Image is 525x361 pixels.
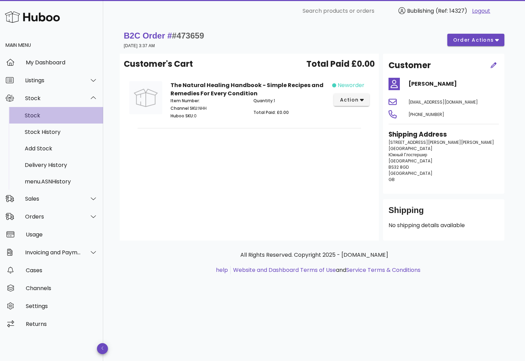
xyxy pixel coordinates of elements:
[253,98,274,104] span: Quantity:
[389,205,499,221] div: Shipping
[172,31,204,40] span: #473659
[25,162,98,168] div: Delivery History
[25,213,81,220] div: Orders
[389,158,433,164] span: [GEOGRAPHIC_DATA]
[472,7,490,15] a: Logout
[408,112,444,117] span: [PHONE_NUMBER]
[171,105,245,112] p: NHH
[5,10,60,24] img: Huboo Logo
[25,77,81,84] div: Listings
[26,231,98,238] div: Usage
[389,130,499,139] h3: Shipping Address
[129,81,162,114] img: Product Image
[25,95,81,102] div: Stock
[25,112,98,119] div: Stock
[125,251,503,259] p: All Rights Reserved. Copyright 2025 - [DOMAIN_NAME]
[171,113,194,119] span: Huboo SKU:
[124,43,155,48] small: [DATE] 3:37 AM
[25,145,98,152] div: Add Stock
[389,59,431,72] h2: Customer
[216,266,228,274] a: help
[26,303,98,309] div: Settings
[453,36,494,44] span: order actions
[124,58,193,70] span: Customer's Cart
[25,195,81,202] div: Sales
[253,98,328,104] p: 1
[338,81,364,89] span: neworder
[389,164,409,170] span: BS32 8GD
[389,177,395,182] span: GB
[389,170,433,176] span: [GEOGRAPHIC_DATA]
[231,266,420,274] li: and
[389,146,433,151] span: [GEOGRAPHIC_DATA]
[339,96,359,104] span: action
[233,266,336,274] a: Website and Dashboard Terms of Use
[334,94,369,106] button: action
[436,7,467,15] span: (Ref: 14327)
[389,139,494,145] span: [STREET_ADDRESS][PERSON_NAME][PERSON_NAME]
[389,152,427,158] span: Южный Глостершир
[26,267,98,274] div: Cases
[25,129,98,135] div: Stock History
[407,7,434,15] span: Bublishing
[447,34,504,46] button: order actions
[171,105,198,111] span: Channel SKU:
[26,321,98,327] div: Returns
[389,221,499,230] p: No shipping details available
[346,266,420,274] a: Service Terms & Conditions
[408,80,499,88] h4: [PERSON_NAME]
[306,58,375,70] span: Total Paid £0.00
[171,81,324,97] strong: The Natural Healing Handbook - Simple Recipes and Remedies For Every Condition
[25,249,81,256] div: Invoicing and Payments
[124,31,204,40] strong: B2C Order #
[26,59,98,66] div: My Dashboard
[25,178,98,185] div: menu.ASNHistory
[171,113,245,119] p: 0
[26,285,98,291] div: Channels
[171,98,200,104] span: Item Number:
[408,99,478,105] span: [EMAIL_ADDRESS][DOMAIN_NAME]
[253,109,289,115] span: Total Paid: £0.00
